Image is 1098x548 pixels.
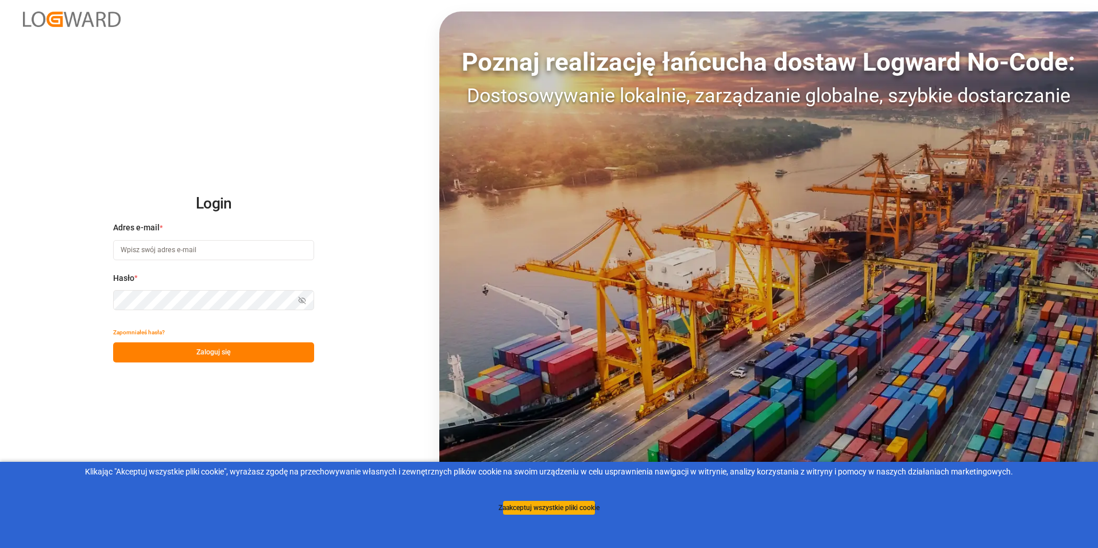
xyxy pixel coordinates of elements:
[113,240,314,260] input: Wpisz swój adres e-mail
[113,186,314,222] h2: Login
[439,43,1098,81] div: Poznaj realizację łańcucha dostaw Logward No-Code:
[503,501,595,515] button: Zaakceptuj wszystkie pliki cookie
[113,342,314,362] button: Zaloguj się
[113,322,165,342] button: Zapomniałeś hasła?
[85,467,1013,476] font: Klikając "Akceptuj wszystkie pliki cookie", wyrażasz zgodę na przechowywanie własnych i zewnętrzn...
[113,272,134,284] span: Hasło
[113,222,160,234] span: Adres e-mail
[439,81,1098,110] div: Dostosowywanie lokalnie, zarządzanie globalne, szybkie dostarczanie
[23,11,121,27] img: Logward_new_orange.png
